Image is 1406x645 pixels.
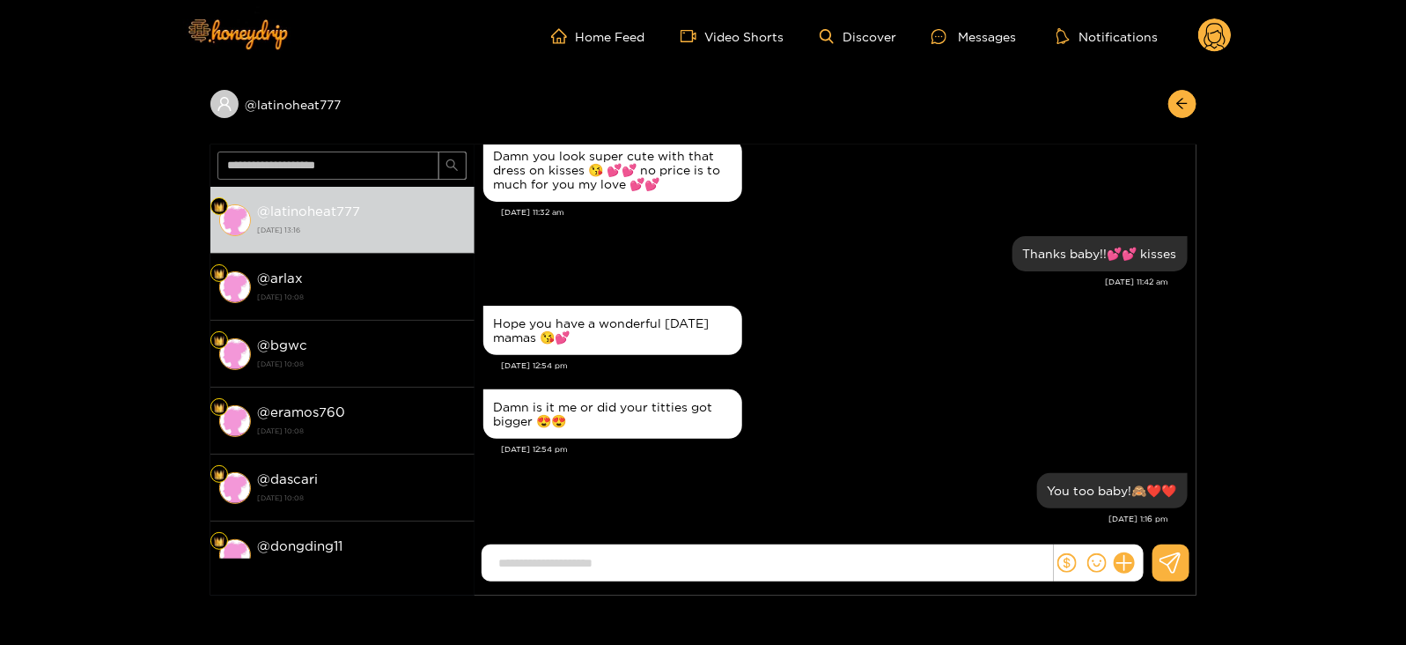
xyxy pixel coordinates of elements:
[1168,90,1196,118] button: arrow-left
[551,28,645,44] a: Home Feed
[258,271,304,285] strong: @ arlax
[258,423,466,439] strong: [DATE] 10:08
[483,276,1169,288] div: [DATE] 11:42 am
[483,389,742,439] div: Aug. 15, 12:54 pm
[217,96,232,112] span: user
[258,289,466,305] strong: [DATE] 10:08
[219,338,251,370] img: conversation
[1051,27,1163,45] button: Notifications
[219,539,251,571] img: conversation
[219,204,251,236] img: conversation
[210,90,475,118] div: @latinoheat777
[219,472,251,504] img: conversation
[445,159,459,174] span: search
[1175,97,1189,112] span: arrow-left
[1087,553,1107,573] span: smile
[214,403,225,413] img: Fan Level
[258,471,319,486] strong: @ dascari
[502,443,1188,456] div: [DATE] 12:54 pm
[214,202,225,212] img: Fan Level
[1057,553,1077,573] span: dollar
[502,206,1188,219] div: [DATE] 11:32 am
[258,222,466,238] strong: [DATE] 13:16
[931,26,1016,47] div: Messages
[214,537,225,547] img: Fan Level
[502,360,1188,372] div: [DATE] 12:54 pm
[820,29,896,44] a: Discover
[494,316,732,345] div: Hope you have a wonderful [DATE] mamas 😘💕
[1023,247,1177,261] div: Thanks baby!!💕💕 kisses
[258,404,346,419] strong: @ eramos760
[1012,236,1188,271] div: Aug. 15, 11:42 am
[219,271,251,303] img: conversation
[258,356,466,372] strong: [DATE] 10:08
[483,306,742,355] div: Aug. 15, 12:54 pm
[483,138,742,202] div: Aug. 15, 11:32 am
[219,405,251,437] img: conversation
[1037,473,1188,508] div: Aug. 15, 1:16 pm
[214,470,225,480] img: Fan Level
[214,336,225,346] img: Fan Level
[681,28,784,44] a: Video Shorts
[214,269,225,279] img: Fan Level
[258,204,361,219] strong: @ latinoheat777
[438,152,467,180] button: search
[494,400,732,428] div: Damn is it me or did your titties got bigger 😍😍
[551,28,576,44] span: home
[258,490,466,506] strong: [DATE] 10:08
[1054,550,1080,576] button: dollar
[258,337,308,352] strong: @ bgwc
[494,149,732,191] div: Damn you look super cute with that dress on kisses 😘 💕💕 no price is to much for you my love 💕💕
[483,513,1169,525] div: [DATE] 1:16 pm
[258,557,466,573] strong: [DATE] 10:08
[681,28,705,44] span: video-camera
[258,538,343,553] strong: @ dongding11
[1048,484,1177,498] div: You too baby!🙈❤️❤️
